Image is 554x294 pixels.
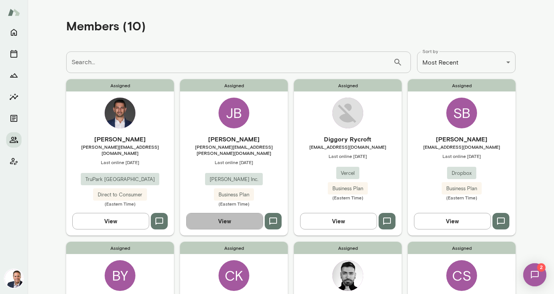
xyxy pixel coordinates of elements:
[219,98,249,128] div: JB
[294,242,402,254] span: Assigned
[72,213,149,229] button: View
[5,269,23,288] img: Jon Fraser
[186,213,263,229] button: View
[336,169,359,177] span: Vercel
[294,194,402,201] span: (Eastern Time)
[446,260,477,291] div: CS
[6,25,22,40] button: Home
[294,153,402,159] span: Last online [DATE]
[422,48,438,55] label: Sort by
[294,135,402,144] h6: Diggory Rycroft
[8,5,20,20] img: Mento
[105,260,135,291] div: BY
[446,98,477,128] div: SB
[442,185,482,193] span: Business Plan
[180,242,288,254] span: Assigned
[6,46,22,61] button: Sessions
[332,98,363,128] img: Diggory Rycroft
[66,79,174,91] span: Assigned
[408,194,516,201] span: (Eastern Time)
[300,213,377,229] button: View
[6,132,22,148] button: Members
[105,98,135,128] img: Aaron Alamary
[205,176,263,183] span: [PERSON_NAME] Inc.
[180,144,288,156] span: [PERSON_NAME][EMAIL_ADDRESS][PERSON_NAME][DOMAIN_NAME]
[328,185,368,193] span: Business Plan
[66,18,146,33] h4: Members (10)
[66,144,174,156] span: [PERSON_NAME][EMAIL_ADDRESS][DOMAIN_NAME]
[214,191,254,199] span: Business Plan
[408,242,516,254] span: Assigned
[408,79,516,91] span: Assigned
[180,159,288,165] span: Last online [DATE]
[294,79,402,91] span: Assigned
[93,191,147,199] span: Direct to Consumer
[6,154,22,169] button: Client app
[408,144,516,150] span: [EMAIL_ADDRESS][DOMAIN_NAME]
[66,242,174,254] span: Assigned
[180,135,288,144] h6: [PERSON_NAME]
[408,135,516,144] h6: [PERSON_NAME]
[6,111,22,126] button: Documents
[66,159,174,165] span: Last online [DATE]
[414,213,491,229] button: View
[81,176,159,183] span: TruPark [GEOGRAPHIC_DATA]
[417,51,516,73] div: Most Recent
[294,144,402,150] span: [EMAIL_ADDRESS][DOMAIN_NAME]
[180,201,288,207] span: (Eastern Time)
[66,135,174,144] h6: [PERSON_NAME]
[219,260,249,291] div: CK
[180,79,288,91] span: Assigned
[66,201,174,207] span: (Eastern Time)
[6,68,22,83] button: Growth Plan
[6,89,22,105] button: Insights
[408,153,516,159] span: Last online [DATE]
[447,169,476,177] span: Dropbox
[332,260,363,291] img: Alex Kugell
